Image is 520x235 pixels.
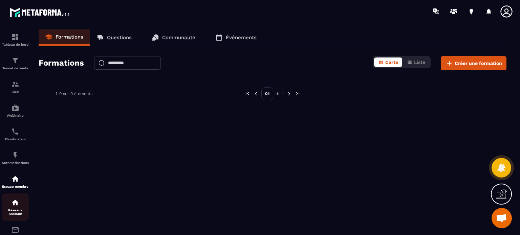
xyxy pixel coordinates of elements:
[11,56,19,65] img: formation
[2,161,29,165] p: Automatisations
[11,151,19,159] img: automations
[56,91,92,96] p: 1-0 sur 0 éléments
[2,122,29,146] a: schedulerschedulerPlanificateur
[209,29,263,46] a: Événements
[226,34,257,41] p: Événements
[11,80,19,88] img: formation
[261,87,273,100] p: 01
[253,91,259,97] img: prev
[2,99,29,122] a: automationsautomationsWebinaire
[2,193,29,221] a: social-networksocial-networkRéseaux Sociaux
[441,56,506,70] button: Créer une formation
[11,104,19,112] img: automations
[56,34,83,40] p: Formations
[2,170,29,193] a: automationsautomationsEspace membre
[2,51,29,75] a: formationformationTunnel de vente
[2,137,29,141] p: Planificateur
[11,226,19,234] img: email
[492,208,512,228] a: Ouvrir le chat
[403,57,429,67] button: Liste
[286,91,292,97] img: next
[2,114,29,117] p: Webinaire
[9,6,70,18] img: logo
[145,29,202,46] a: Communauté
[11,175,19,183] img: automations
[39,56,84,70] h2: Formations
[414,60,425,65] span: Liste
[90,29,138,46] a: Questions
[11,127,19,136] img: scheduler
[162,34,195,41] p: Communauté
[295,91,301,97] img: next
[2,43,29,46] p: Tableau de bord
[455,60,502,67] span: Créer une formation
[2,185,29,188] p: Espace membre
[11,33,19,41] img: formation
[2,146,29,170] a: automationsautomationsAutomatisations
[2,90,29,94] p: CRM
[11,198,19,207] img: social-network
[2,208,29,216] p: Réseaux Sociaux
[107,34,132,41] p: Questions
[385,60,398,65] span: Carte
[244,91,251,97] img: prev
[276,91,284,96] p: de 1
[39,29,90,46] a: Formations
[2,75,29,99] a: formationformationCRM
[2,66,29,70] p: Tunnel de vente
[2,28,29,51] a: formationformationTableau de bord
[374,57,402,67] button: Carte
